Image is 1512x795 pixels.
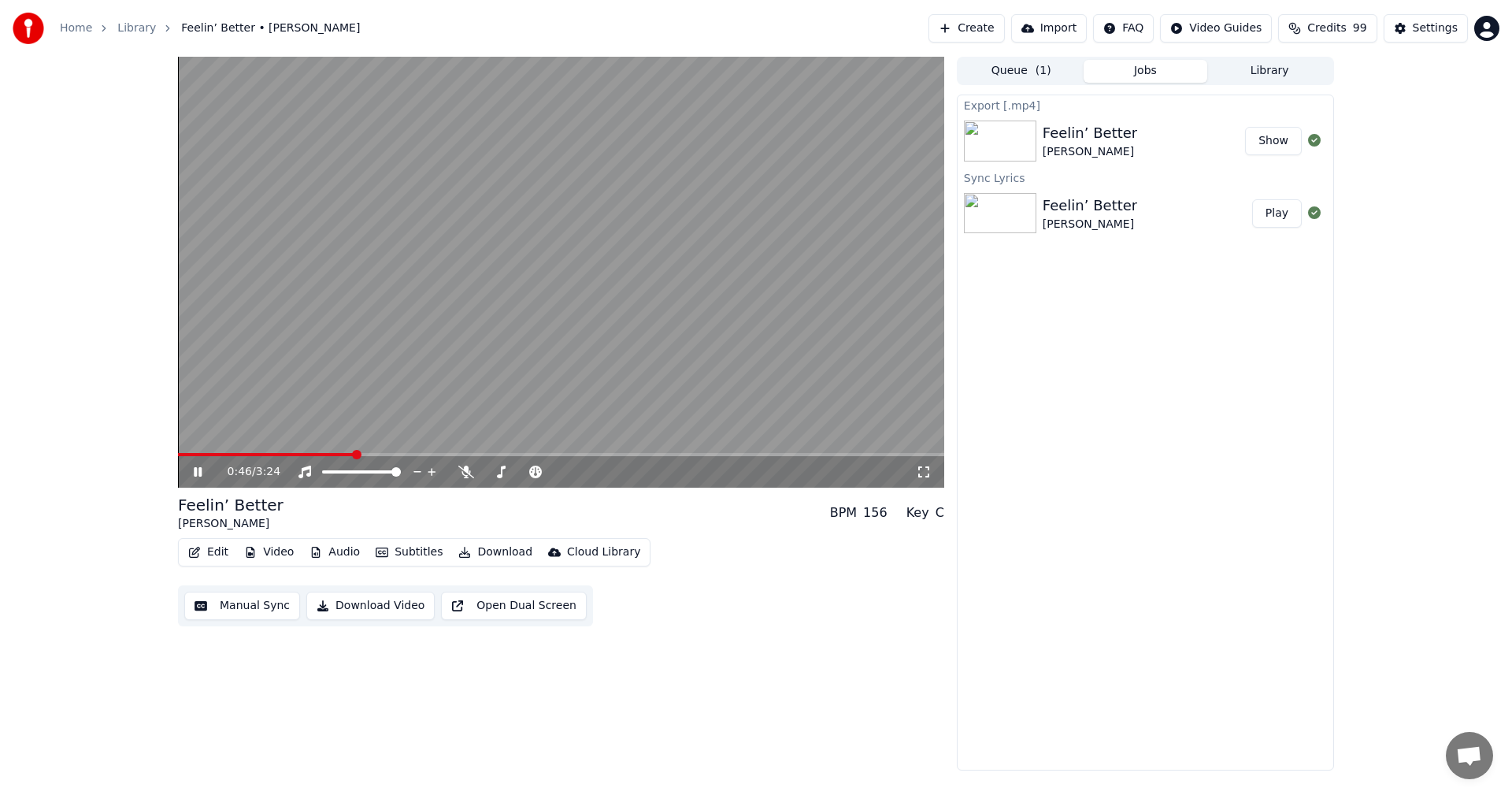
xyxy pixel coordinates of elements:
div: Settings [1413,20,1458,36]
button: Import [1011,14,1087,43]
div: Cloud Library [567,544,640,560]
button: Subtitles [369,541,449,563]
button: Manual Sync [184,592,300,620]
button: Video Guides [1160,14,1272,43]
span: 0:46 [228,464,252,480]
div: BPM [830,503,857,522]
span: 3:24 [256,464,280,480]
button: Edit [182,541,235,563]
button: Create [928,14,1005,43]
div: 156 [863,503,888,522]
span: ( 1 ) [1036,63,1051,79]
div: Feelin’ Better [1043,122,1137,144]
a: Open chat [1446,732,1493,779]
span: 99 [1353,20,1367,36]
button: Queue [959,60,1084,83]
nav: breadcrumb [60,20,360,36]
button: Credits99 [1278,14,1377,43]
button: Jobs [1084,60,1208,83]
button: Video [238,541,300,563]
div: Key [906,503,929,522]
img: youka [13,13,44,44]
button: Download Video [306,592,435,620]
a: Library [117,20,156,36]
div: Export [.mp4] [958,95,1333,114]
button: Show [1245,127,1302,155]
div: [PERSON_NAME] [1043,217,1137,232]
div: [PERSON_NAME] [178,516,283,532]
span: Credits [1307,20,1346,36]
a: Home [60,20,92,36]
button: Settings [1384,14,1468,43]
button: Download [452,541,539,563]
button: Play [1252,199,1302,228]
button: FAQ [1093,14,1154,43]
div: [PERSON_NAME] [1043,144,1137,160]
div: Sync Lyrics [958,168,1333,187]
div: Feelin’ Better [1043,195,1137,217]
div: C [936,503,944,522]
button: Open Dual Screen [441,592,587,620]
button: Library [1207,60,1332,83]
span: Feelin’ Better • [PERSON_NAME] [181,20,360,36]
div: / [228,464,265,480]
button: Audio [303,541,366,563]
div: Feelin’ Better [178,494,283,516]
